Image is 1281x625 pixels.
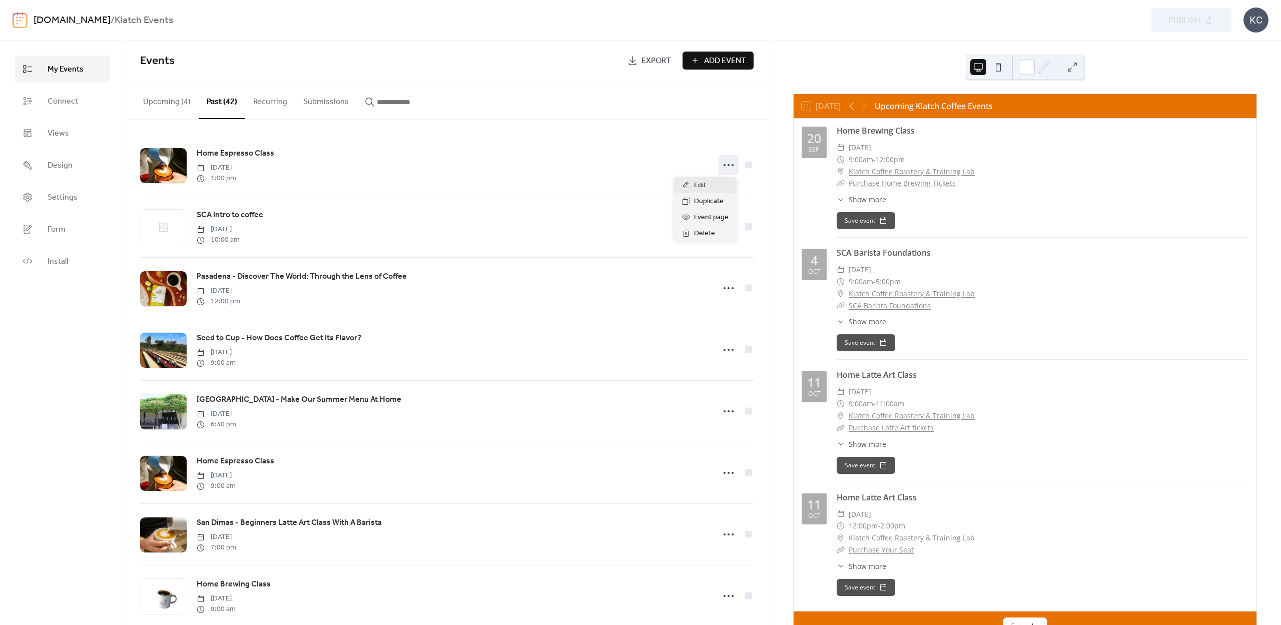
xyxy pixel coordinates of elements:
[837,561,886,571] button: ​Show more
[197,270,407,283] a: Pasadena - Discover The World: Through the Lens of Coffee
[111,11,115,30] b: /
[48,160,73,172] span: Design
[876,154,905,166] span: 12:00pm
[837,439,845,449] div: ​
[197,148,274,160] span: Home Espresso Class
[837,334,895,351] button: Save event
[115,11,173,30] b: Klatch Events
[197,209,263,222] a: SCA Intro to coffee
[295,81,357,118] button: Submissions
[837,422,845,434] div: ​
[15,152,110,179] a: Design
[197,147,274,160] a: Home Espresso Class
[837,316,845,327] div: ​
[199,81,245,119] button: Past (42)
[48,96,78,108] span: Connect
[849,154,873,166] span: 9:00am
[197,409,236,419] span: [DATE]
[849,398,873,410] span: 9:00am
[837,398,845,410] div: ​
[694,196,724,208] span: Duplicate
[15,248,110,275] a: Install
[197,271,407,283] span: Pasadena - Discover The World: Through the Lens of Coffee
[837,492,917,503] a: Home Latte Art Class
[837,264,845,276] div: ​
[837,194,845,205] div: ​
[48,192,78,204] span: Settings
[197,224,240,235] span: [DATE]
[197,516,382,529] a: San Dimas - Beginners Latte Art Class With A Barista
[837,532,845,544] div: ​
[807,498,821,511] div: 11
[15,88,110,115] a: Connect
[197,332,361,345] a: Seed to Cup - How Does Coffee Get Its Flavor?
[837,386,845,398] div: ​
[849,561,886,571] span: Show more
[837,247,931,258] a: SCA Barista Foundations
[837,561,845,571] div: ​
[849,532,975,544] span: Klatch Coffee Roastery & Training Lab
[1243,8,1268,33] div: KC
[811,254,818,267] div: 4
[694,180,706,192] span: Edit
[837,579,895,596] button: Save event
[13,12,28,28] img: logo
[849,386,871,398] span: [DATE]
[837,369,917,380] a: Home Latte Art Class
[197,358,236,368] span: 9:00 am
[694,212,729,224] span: Event page
[197,209,263,221] span: SCA Intro to coffee
[837,288,845,300] div: ​
[837,125,915,136] a: Home Brewing Class
[48,256,68,268] span: Install
[837,457,895,474] button: Save event
[849,520,878,532] span: 12:00pm
[849,439,886,449] span: Show more
[15,56,110,83] a: My Events
[837,142,845,154] div: ​
[875,100,993,112] div: Upcoming Klatch Coffee Events
[849,508,871,520] span: [DATE]
[873,154,876,166] span: -
[837,520,845,532] div: ​
[197,296,240,307] span: 12:00 pm
[197,455,274,468] a: Home Espresso Class
[197,470,236,481] span: [DATE]
[140,50,175,72] span: Events
[197,481,236,491] span: 9:00 am
[876,398,904,410] span: 11:00am
[837,439,886,449] button: ​Show more
[849,178,956,188] a: Purchase Home Brewing Tickets
[849,545,914,554] a: Purchase Your Seat
[245,81,295,118] button: Recurring
[849,316,886,327] span: Show more
[837,544,845,556] div: ​
[878,520,880,532] span: -
[837,316,886,327] button: ​Show more
[837,276,845,288] div: ​
[849,423,934,432] a: Purchase Latte Art tickets
[876,276,901,288] span: 5:00pm
[849,166,975,178] a: Klatch Coffee Roastery & Training Lab
[837,508,845,520] div: ​
[849,276,873,288] span: 9:00am
[197,593,236,604] span: [DATE]
[197,394,401,406] span: [GEOGRAPHIC_DATA] - Make Our Summer Menu At Home
[197,235,240,245] span: 10:00 am
[837,300,845,312] div: ​
[197,347,236,358] span: [DATE]
[873,276,876,288] span: -
[809,147,820,153] div: Sep
[197,163,236,173] span: [DATE]
[837,154,845,166] div: ​
[620,52,679,70] a: Export
[808,269,821,275] div: Oct
[849,288,975,300] a: Klatch Coffee Roastery & Training Lab
[197,419,236,430] span: 6:30 pm
[642,55,671,67] span: Export
[197,604,236,614] span: 9:00 am
[197,173,236,184] span: 1:00 pm
[15,184,110,211] a: Settings
[197,286,240,296] span: [DATE]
